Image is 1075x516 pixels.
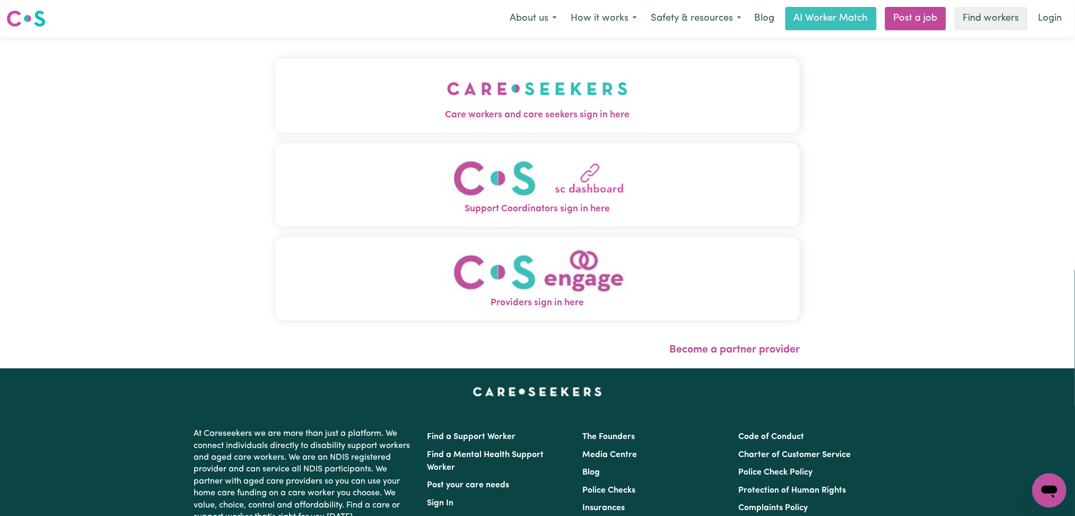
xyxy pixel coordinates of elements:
span: Support Coordinators sign in here [275,202,800,216]
button: How it works [564,7,644,30]
a: Find workers [955,7,1028,30]
img: Careseekers logo [6,9,46,28]
button: Providers sign in here [275,237,800,321]
a: Code of Conduct [738,433,804,441]
span: Care workers and care seekers sign in here [275,108,800,122]
a: Protection of Human Rights [738,486,846,495]
a: Sign In [427,499,454,508]
a: Post your care needs [427,481,510,489]
a: The Founders [583,433,635,441]
iframe: Button to launch messaging window [1033,474,1067,508]
a: Blog [583,468,600,477]
a: Complaints Policy [738,504,808,512]
a: Become a partner provider [669,345,800,355]
a: Login [1032,7,1069,30]
a: Post a job [885,7,946,30]
button: Support Coordinators sign in here [275,143,800,227]
button: Care workers and care seekers sign in here [275,58,800,133]
a: Media Centre [583,451,637,459]
a: Blog [748,7,781,30]
button: Safety & resources [644,7,748,30]
a: Careseekers logo [6,6,46,31]
a: Find a Support Worker [427,433,516,441]
a: Charter of Customer Service [738,451,851,459]
a: Find a Mental Health Support Worker [427,451,544,472]
a: Careseekers home page [473,388,602,396]
a: AI Worker Match [785,7,877,30]
span: Providers sign in here [275,296,800,310]
button: About us [503,7,564,30]
a: Insurances [583,504,625,512]
a: Police Checks [583,486,636,495]
a: Police Check Policy [738,468,812,477]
